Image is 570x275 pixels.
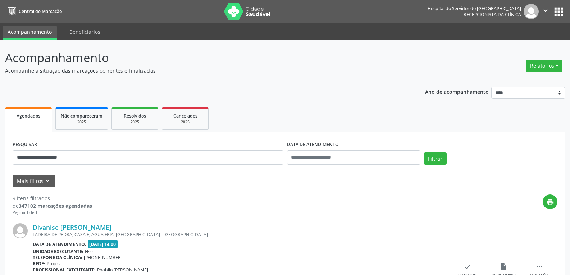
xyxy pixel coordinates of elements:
span: Não compareceram [61,113,102,119]
i: check [464,263,471,271]
div: 2025 [61,119,102,125]
span: Cancelados [173,113,197,119]
a: Acompanhamento [3,26,57,40]
p: Ano de acompanhamento [425,87,489,96]
span: Phabllo [PERSON_NAME] [97,267,148,273]
img: img [13,223,28,238]
div: LADEIRA DE PEDRA, CASA E, AGUA FRIA, [GEOGRAPHIC_DATA] - [GEOGRAPHIC_DATA] [33,232,450,238]
button: apps [552,5,565,18]
span: Própria [47,261,62,267]
span: Central de Marcação [19,8,62,14]
p: Acompanhe a situação das marcações correntes e finalizadas [5,67,397,74]
i:  [542,6,550,14]
div: Página 1 de 1 [13,210,92,216]
b: Telefone da clínica: [33,255,82,261]
i: print [546,198,554,206]
button: Mais filtroskeyboard_arrow_down [13,175,55,187]
div: de [13,202,92,210]
a: Central de Marcação [5,5,62,17]
b: Profissional executante: [33,267,96,273]
button:  [539,4,552,19]
i:  [535,263,543,271]
b: Unidade executante: [33,248,83,255]
div: 9 itens filtrados [13,194,92,202]
span: Agendados [17,113,40,119]
a: Divanise [PERSON_NAME] [33,223,111,231]
img: img [524,4,539,19]
i: insert_drive_file [500,263,507,271]
label: DATA DE ATENDIMENTO [287,139,339,150]
button: Filtrar [424,152,447,165]
span: [PHONE_NUMBER] [84,255,122,261]
span: Hse [85,248,93,255]
b: Data de atendimento: [33,241,86,247]
div: 2025 [117,119,153,125]
span: Resolvidos [124,113,146,119]
span: Recepcionista da clínica [464,12,521,18]
b: Rede: [33,261,45,267]
label: PESQUISAR [13,139,37,150]
button: Relatórios [526,60,562,72]
span: [DATE] 14:00 [88,240,118,248]
p: Acompanhamento [5,49,397,67]
strong: 347102 marcações agendadas [19,202,92,209]
div: Hospital do Servidor do [GEOGRAPHIC_DATA] [428,5,521,12]
a: Beneficiários [64,26,105,38]
button: print [543,194,557,209]
div: 2025 [167,119,203,125]
i: keyboard_arrow_down [44,177,51,185]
